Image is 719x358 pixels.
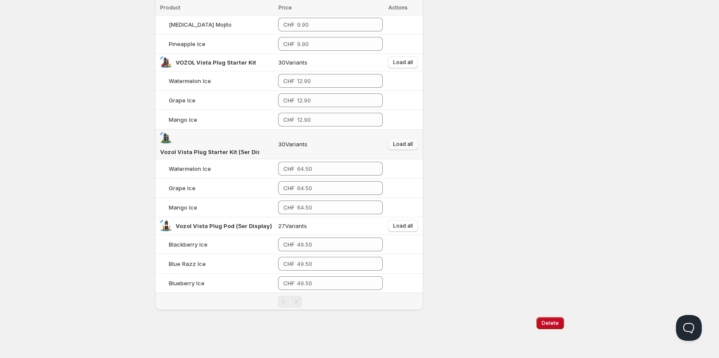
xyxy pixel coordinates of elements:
[169,115,197,124] div: Mango Ice
[169,165,211,172] span: Watermelon Ice
[297,276,370,290] input: 49.50
[169,164,211,173] div: Watermelon Ice
[297,37,370,51] input: 9.90
[160,4,180,11] span: Product
[297,93,370,107] input: 12.90
[297,18,370,31] input: 9.90
[169,241,208,248] span: Blackberry Ice
[283,97,294,104] span: CHF
[297,257,370,271] input: 49.50
[283,280,294,287] span: CHF
[297,162,370,176] input: 64.50
[283,116,294,123] span: CHF
[283,40,294,47] span: CHF
[160,148,275,155] span: Vozol Vista Plug Starter Kit (5er Display)
[536,317,564,329] button: Delete
[169,185,195,191] span: Grape Ice
[297,238,370,251] input: 49.50
[283,21,294,28] span: CHF
[155,293,423,310] nav: Pagination
[169,21,232,28] span: [MEDICAL_DATA] Mojito
[169,184,195,192] div: Grape Ice
[388,56,418,68] button: Load all
[169,260,206,267] span: Blue Razz Ice
[169,77,211,85] div: Watermelon Ice
[169,20,232,29] div: Menthol Mojito
[279,4,292,11] span: Price
[169,240,208,249] div: Blackberry Ice
[297,113,370,127] input: 12.90
[676,315,702,341] iframe: Help Scout Beacon - Open
[297,74,370,88] input: 12.90
[283,77,294,84] span: CHF
[297,181,370,195] input: 64.50
[283,185,294,191] span: CHF
[276,217,385,235] td: 27 Variants
[388,4,408,11] span: Actions
[388,220,418,232] button: Load all
[169,96,195,105] div: Grape Ice
[169,203,197,212] div: Mango Ice
[169,116,197,123] span: Mango Ice
[169,40,205,48] div: Pineapple Ice
[283,204,294,211] span: CHF
[542,320,559,327] span: Delete
[276,54,385,71] td: 30 Variants
[176,59,256,66] span: VOZOL Vista Plug Starter Kit
[283,241,294,248] span: CHF
[276,130,385,159] td: 30 Variants
[176,58,256,67] div: VOZOL Vista Plug Starter Kit
[176,222,272,230] div: Vozol Vista Plug Pod (5er Display)
[393,222,413,229] span: Load all
[283,260,294,267] span: CHF
[393,141,413,148] span: Load all
[169,279,205,287] div: Blueberry Ice
[169,280,205,287] span: Blueberry Ice
[393,59,413,66] span: Load all
[169,97,195,104] span: Grape Ice
[160,148,259,156] div: Vozol Vista Plug Starter Kit (5er Display)
[169,259,206,268] div: Blue Razz Ice
[388,138,418,150] button: Load all
[169,40,205,47] span: Pineapple Ice
[176,222,272,229] span: Vozol Vista Plug Pod (5er Display)
[297,201,370,214] input: 64.50
[169,77,211,84] span: Watermelon Ice
[169,204,197,211] span: Mango Ice
[283,165,294,172] span: CHF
